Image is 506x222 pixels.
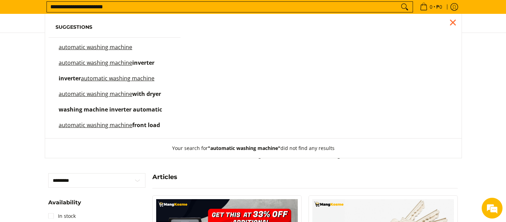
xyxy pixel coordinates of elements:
[435,5,443,9] span: ₱0
[48,211,76,222] a: In stock
[132,121,160,129] span: front load
[205,151,290,159] strong: "automatic washing machine"
[59,123,160,135] p: automatic washing machine front load
[59,45,132,57] p: automatic washing machine
[59,74,81,82] span: inverter
[59,60,154,72] p: automatic washing machine inverter
[48,200,81,205] span: Availability
[56,91,174,104] a: automatic washing machine with dryer
[48,151,458,167] p: Your search for found the following:
[56,45,174,57] a: automatic washing machine
[59,90,132,98] mark: automatic washing machine
[59,91,161,104] p: automatic washing machine with dryer
[399,2,410,12] button: Search
[59,43,132,51] mark: automatic washing machine
[429,5,433,9] span: 0
[132,59,154,66] span: inverter
[56,107,174,119] a: washing machine inverter automatic
[132,90,161,98] span: with dryer
[56,60,174,72] a: automatic washing machine inverter
[56,123,174,135] a: automatic washing machine front load
[59,121,132,129] mark: automatic washing machine
[208,145,280,151] strong: "automatic washing machine"
[56,24,174,30] h6: Suggestions
[56,76,174,88] a: inverter automatic washing machine
[59,107,162,119] p: washing machine inverter automatic
[59,106,162,113] span: washing machine inverter automatic
[448,17,458,28] div: Close pop up
[48,200,81,211] summary: Open
[81,74,154,82] mark: automatic washing machine
[418,3,444,11] span: •
[59,59,132,66] mark: automatic washing machine
[59,76,154,88] p: inverter automatic washing machine
[152,173,458,181] h4: Articles
[165,139,341,158] button: Your search for"automatic washing machine"did not find any results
